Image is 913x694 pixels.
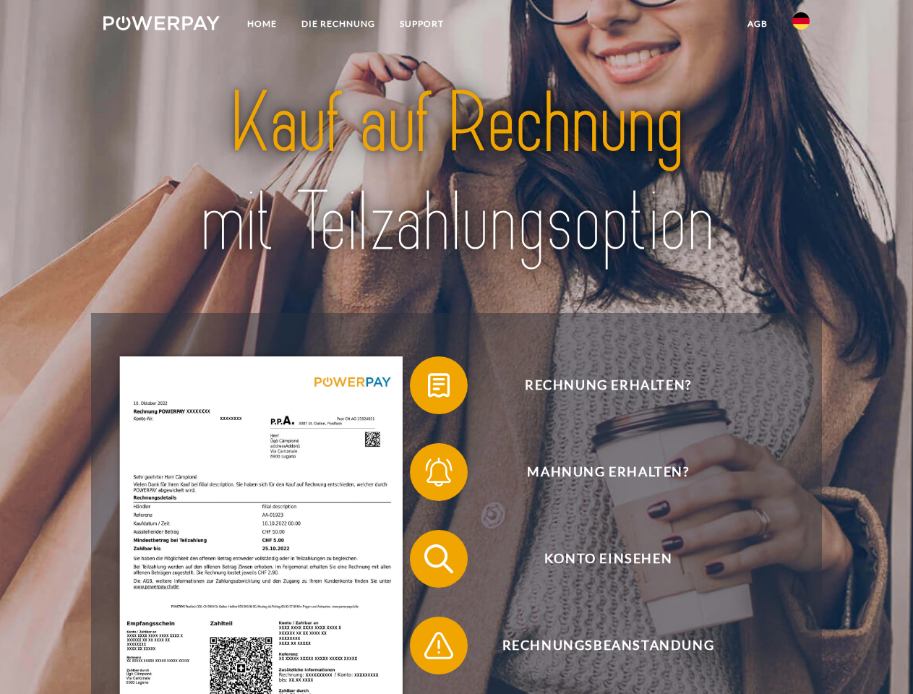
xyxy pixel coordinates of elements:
img: title-powerpay_de.svg [138,69,775,277]
span: Rechnung erhalten? [431,356,785,414]
span: Mahnung erhalten? [431,443,785,501]
img: qb_bill.svg [421,367,457,403]
a: Home [235,11,289,37]
button: Rechnungsbeanstandung [410,617,786,674]
img: qb_bell.svg [421,454,457,490]
span: Rechnungsbeanstandung [431,617,785,674]
img: logo-powerpay-white.svg [103,16,220,30]
img: qb_warning.svg [421,627,457,664]
a: agb [735,11,780,37]
a: DIE RECHNUNG [289,11,387,37]
button: Rechnung erhalten? [410,356,786,414]
button: Mahnung erhalten? [410,443,786,501]
span: Konto einsehen [431,530,785,588]
button: Konto einsehen [410,530,786,588]
img: qb_search.svg [421,541,457,577]
img: de [792,12,810,30]
a: SUPPORT [387,11,456,37]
